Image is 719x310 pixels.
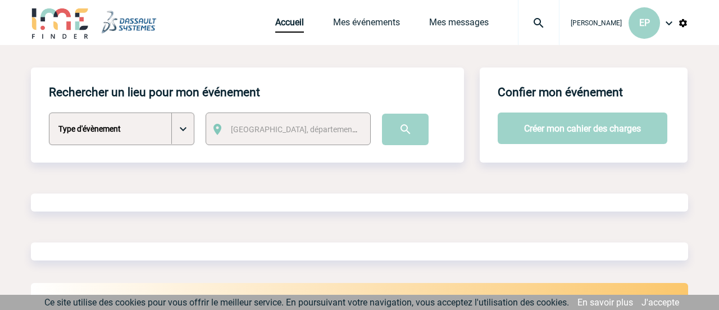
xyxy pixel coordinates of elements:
span: [PERSON_NAME] [571,19,622,27]
span: EP [639,17,650,28]
a: En savoir plus [577,297,633,308]
h4: Confier mon événement [498,86,623,99]
span: [GEOGRAPHIC_DATA], département, région... [231,125,387,134]
a: Mes messages [429,17,489,33]
a: Accueil [275,17,304,33]
span: Ce site utilise des cookies pour vous offrir le meilleur service. En poursuivant votre navigation... [44,297,569,308]
img: IME-Finder [31,7,89,39]
button: Créer mon cahier des charges [498,113,667,144]
input: Submit [382,114,429,145]
a: J'accepte [641,297,679,308]
a: Mes événements [333,17,400,33]
h4: Rechercher un lieu pour mon événement [49,86,260,99]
